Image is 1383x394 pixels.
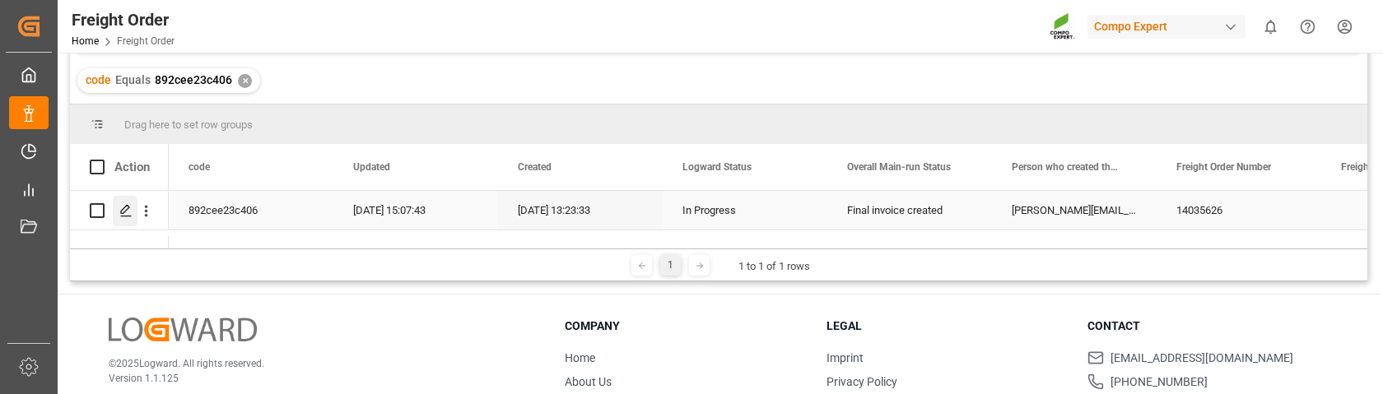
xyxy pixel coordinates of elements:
[1087,15,1246,39] div: Compo Expert
[1252,8,1289,45] button: show 0 new notifications
[333,191,498,229] div: [DATE] 15:07:43
[72,35,99,47] a: Home
[738,258,810,275] div: 1 to 1 of 1 rows
[827,375,897,388] a: Privacy Policy
[353,161,390,173] span: Updated
[114,160,150,174] div: Action
[682,161,752,173] span: Logward Status
[498,191,663,229] div: [DATE] 13:23:33
[124,118,253,131] span: Drag here to set row groups
[682,192,808,229] div: In Progress
[72,7,175,32] div: Freight Order
[1157,191,1321,229] div: 14035626
[660,255,681,276] div: 1
[992,191,1157,229] div: [PERSON_NAME][EMAIL_ADDRESS][PERSON_NAME][DOMAIN_NAME]
[109,356,524,371] p: © 2025 Logward. All rights reserved.
[1111,373,1208,391] span: [PHONE_NUMBER]
[109,371,524,386] p: Version 1.1.125
[1050,12,1076,41] img: Screenshot%202023-09-29%20at%2010.02.21.png_1712312052.png
[1012,161,1122,173] span: Person who created the Object Mail Address
[86,73,111,86] span: code
[847,161,951,173] span: Overall Main-run Status
[565,351,595,364] a: Home
[1176,161,1271,173] span: Freight Order Number
[189,161,210,173] span: code
[827,351,864,364] a: Imprint
[115,73,151,86] span: Equals
[565,375,612,388] a: About Us
[155,73,232,86] span: 892cee23c406
[238,74,252,88] div: ✕
[1111,350,1293,367] span: [EMAIL_ADDRESS][DOMAIN_NAME]
[70,191,169,230] div: Press SPACE to select this row.
[518,161,552,173] span: Created
[1087,11,1252,42] button: Compo Expert
[565,318,806,335] h3: Company
[827,318,1068,335] h3: Legal
[109,318,257,341] img: Logward Logo
[1289,8,1326,45] button: Help Center
[1087,318,1329,335] h3: Contact
[847,192,972,229] div: Final invoice created
[169,191,333,229] div: 892cee23c406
